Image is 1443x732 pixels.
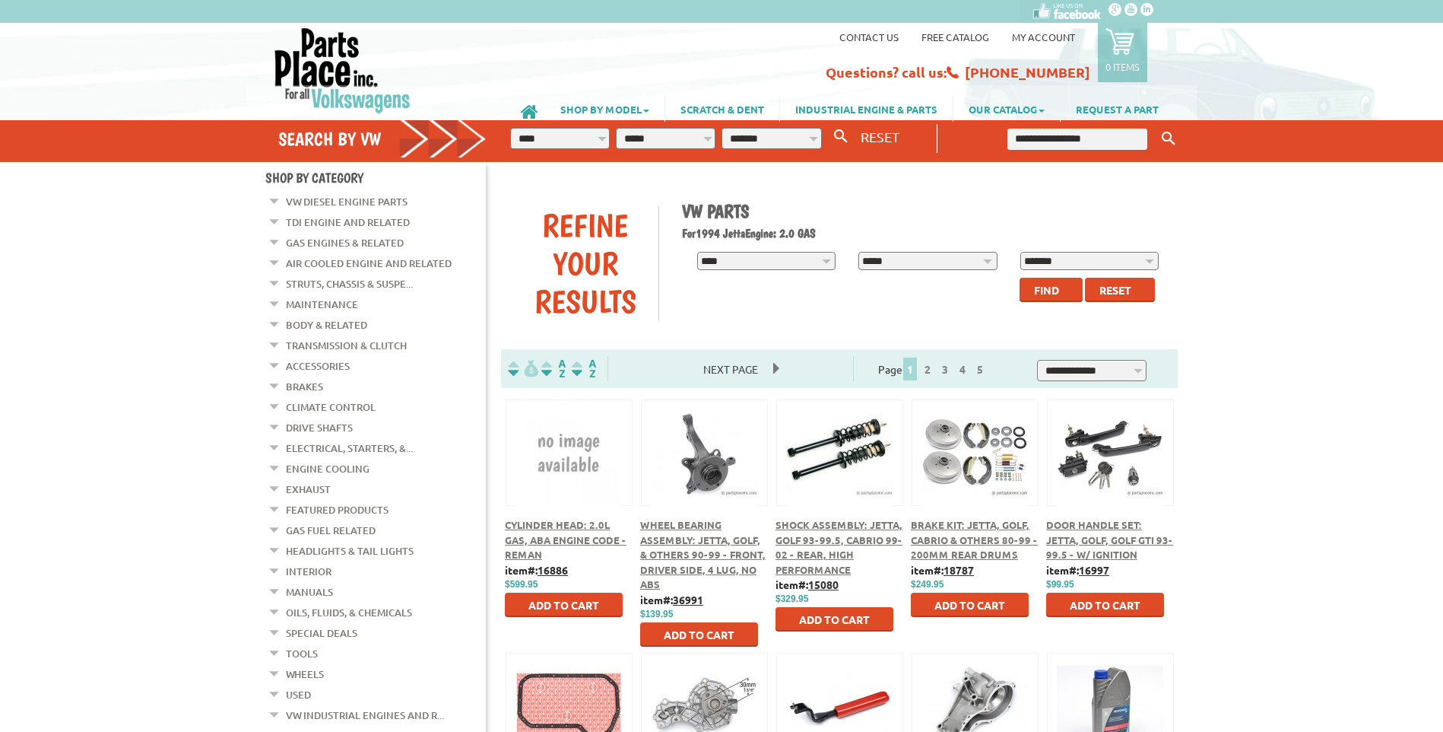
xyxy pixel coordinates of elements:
img: Parts Place Inc! [273,27,412,114]
a: Door Handle Set: Jetta, Golf, Golf GTI 93-99.5 - w/ Ignition [1046,518,1173,561]
a: Exhaust [286,479,331,499]
a: 2 [921,362,934,376]
span: $599.95 [505,579,538,590]
button: Add to Cart [640,622,758,647]
a: INDUSTRIAL ENGINE & PARTS [780,96,953,122]
a: Oils, Fluids, & Chemicals [286,603,412,622]
a: Brake Kit: Jetta, Golf, Cabrio & Others 80-99 - 200mm Rear Drums [911,518,1038,561]
b: item#: [1046,563,1109,577]
span: RESET [861,129,899,145]
span: Reset [1099,283,1131,297]
b: item#: [775,578,839,591]
a: Tools [286,644,318,664]
button: Find [1020,278,1083,302]
img: filterpricelow.svg [508,360,538,377]
a: 4 [956,362,969,376]
a: Transmission & Clutch [286,336,407,355]
a: Cylinder Head: 2.0L Gas, ABA Engine Code - Reman [505,518,626,561]
a: REQUEST A PART [1061,96,1174,122]
u: 18787 [943,563,974,577]
button: Add to Cart [505,593,623,617]
span: Next Page [688,358,773,380]
a: VW Diesel Engine Parts [286,192,408,212]
span: $139.95 [640,609,673,619]
a: Wheels [286,664,324,684]
h4: Search by VW [278,128,487,150]
u: 15080 [808,578,839,591]
button: Add to Cart [775,607,893,632]
b: item#: [911,563,974,577]
h2: 1994 Jetta [682,226,1167,240]
a: Body & Related [286,315,367,335]
a: Electrical, Starters, &... [286,438,413,458]
a: Headlights & Tail Lights [286,541,414,561]
a: TDI Engine and Related [286,212,410,232]
u: 16886 [538,563,568,577]
div: Page [853,356,1013,381]
span: 1 [903,358,917,380]
a: Gas Fuel Related [286,520,376,540]
span: Add to Cart [799,613,870,626]
a: Manuals [286,582,333,602]
a: SHOP BY MODEL [545,96,664,122]
h4: Shop By Category [265,170,486,186]
a: Maintenance [286,294,358,314]
span: $329.95 [775,594,808,604]
span: $249.95 [911,579,943,590]
a: My Account [1012,30,1075,43]
a: 3 [938,362,952,376]
u: 36991 [673,593,703,606]
a: 0 items [1098,23,1147,82]
h1: VW Parts [682,200,1167,222]
a: Free Catalog [921,30,989,43]
span: Add to Cart [934,598,1005,612]
p: 0 items [1105,60,1140,73]
span: Add to Cart [1070,598,1140,612]
span: Add to Cart [664,628,734,641]
span: For [682,226,696,240]
a: Special Deals [286,623,357,643]
span: $99.95 [1046,579,1074,590]
a: OUR CATALOG [953,96,1060,122]
a: Gas Engines & Related [286,233,404,253]
a: Shock Assembly: Jetta, Golf 93-99.5, Cabrio 99-02 - Rear, High Performance [775,518,902,576]
a: Climate Control [286,397,376,417]
a: Accessories [286,356,350,376]
span: Find [1034,283,1059,297]
a: Wheel Bearing Assembly: Jetta, Golf, & Others 90-99 - Front, Driver Side, 4 lug, No ABS [640,518,766,590]
a: Next Page [688,362,773,376]
b: item#: [505,563,568,577]
a: Featured Products [286,500,388,520]
b: item#: [640,593,703,606]
a: Engine Cooling [286,459,369,479]
div: Refine Your Results [512,206,658,320]
a: Drive Shafts [286,418,353,438]
a: 5 [973,362,987,376]
button: Reset [1085,278,1155,302]
u: 16997 [1079,563,1109,577]
a: Air Cooled Engine and Related [286,253,452,273]
img: Sort by Headline [538,360,569,377]
span: Engine: 2.0 GAS [745,226,816,240]
a: Used [286,685,311,705]
button: Add to Cart [1046,593,1164,617]
span: Add to Cart [528,598,599,612]
img: Sort by Sales Rank [569,360,599,377]
button: Keyword Search [1157,126,1180,151]
a: Struts, Chassis & Suspe... [286,274,413,294]
button: Add to Cart [911,593,1029,617]
a: VW Industrial Engines and R... [286,705,444,725]
a: Contact us [839,30,899,43]
button: RESET [855,126,905,148]
a: Brakes [286,377,323,396]
a: Interior [286,562,331,581]
button: Search By VW... [828,126,854,148]
a: SCRATCH & DENT [665,96,779,122]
